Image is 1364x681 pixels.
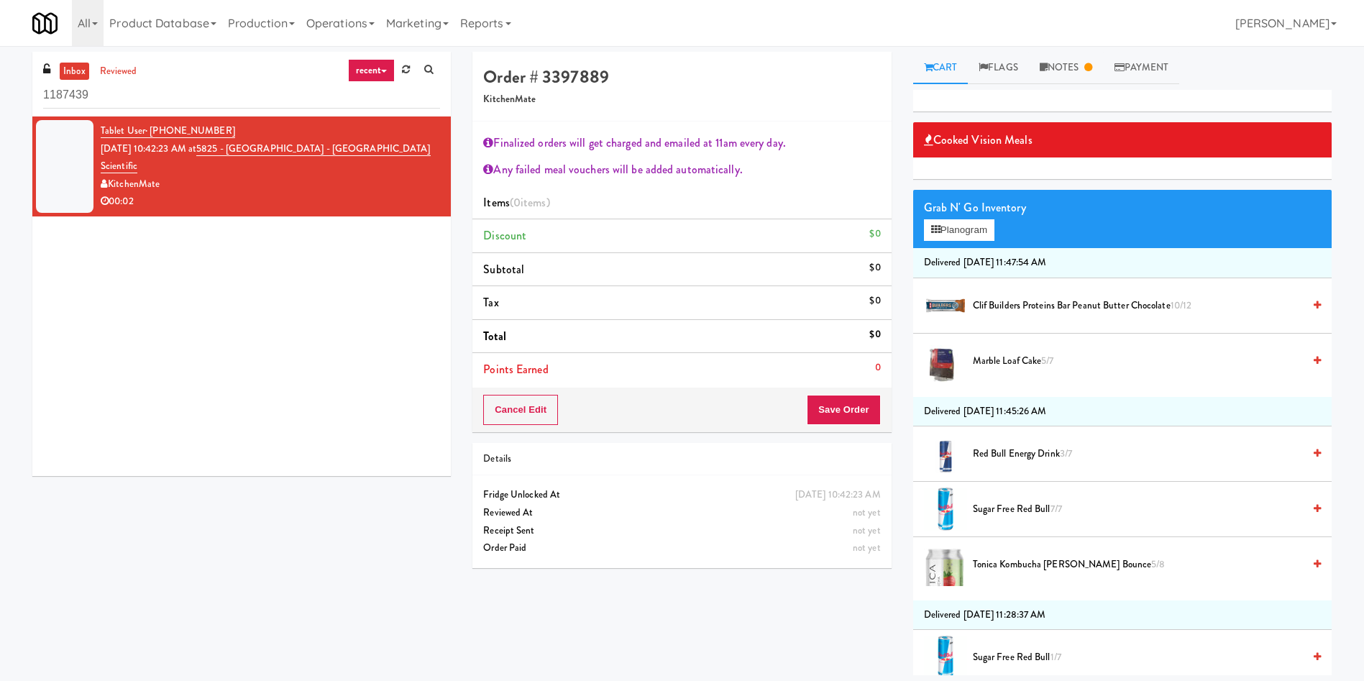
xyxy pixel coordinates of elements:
span: Discount [483,227,526,244]
a: Flags [968,52,1029,84]
a: Payment [1104,52,1180,84]
div: Order Paid [483,539,880,557]
span: Total [483,328,506,344]
a: inbox [60,63,89,81]
div: Details [483,450,880,468]
div: [DATE] 10:42:23 AM [795,486,881,504]
span: Sugar Free Red Bull [973,501,1303,518]
span: Tax [483,294,498,311]
span: (0 ) [510,194,550,211]
span: 1/7 [1051,650,1061,664]
div: Fridge Unlocked At [483,486,880,504]
img: Micromart [32,11,58,36]
a: Notes [1029,52,1104,84]
h4: Order # 3397889 [483,68,880,86]
span: 10/12 [1171,298,1192,312]
span: Red Bull Energy Drink [973,445,1303,463]
a: 5825 - [GEOGRAPHIC_DATA] - [GEOGRAPHIC_DATA] Scientific [101,142,431,174]
div: Tonica Kombucha [PERSON_NAME] Bounce5/8 [967,556,1321,574]
span: Clif Builders proteins Bar Peanut Butter Chocolate [973,297,1303,315]
h5: KitchenMate [483,94,880,105]
div: Clif Builders proteins Bar Peanut Butter Chocolate10/12 [967,297,1321,315]
li: Delivered [DATE] 11:47:54 AM [913,248,1332,278]
span: Sugar Free Red Bull [973,649,1303,667]
span: [DATE] 10:42:23 AM at [101,142,196,155]
span: 5/8 [1151,557,1165,571]
div: Marble Loaf Cake5/7 [967,352,1321,370]
div: Any failed meal vouchers will be added automatically. [483,159,880,180]
div: $0 [869,292,880,310]
div: 0 [875,359,881,377]
input: Search vision orders [43,82,440,109]
div: KitchenMate [101,175,440,193]
span: 5/7 [1041,354,1053,367]
div: $0 [869,259,880,277]
div: 00:02 [101,193,440,211]
li: Delivered [DATE] 11:28:37 AM [913,600,1332,631]
span: 3/7 [1060,447,1072,460]
span: not yet [853,506,881,519]
span: 7/7 [1051,502,1062,516]
div: Red Bull Energy Drink3/7 [967,445,1321,463]
div: Reviewed At [483,504,880,522]
li: Tablet User· [PHONE_NUMBER][DATE] 10:42:23 AM at5825 - [GEOGRAPHIC_DATA] - [GEOGRAPHIC_DATA] Scie... [32,116,451,216]
button: Planogram [924,219,994,241]
span: not yet [853,541,881,554]
div: Sugar Free Red Bull7/7 [967,501,1321,518]
div: Sugar Free Red Bull1/7 [967,649,1321,667]
ng-pluralize: items [521,194,546,211]
button: Save Order [807,395,880,425]
div: $0 [869,326,880,344]
span: Cooked Vision Meals [924,129,1033,151]
button: Cancel Edit [483,395,558,425]
span: not yet [853,524,881,537]
span: Tonica Kombucha [PERSON_NAME] Bounce [973,556,1303,574]
span: Points Earned [483,361,548,378]
a: Tablet User· [PHONE_NUMBER] [101,124,235,138]
div: $0 [869,225,880,243]
span: Subtotal [483,261,524,278]
div: Receipt Sent [483,522,880,540]
li: Delivered [DATE] 11:45:26 AM [913,397,1332,427]
div: Grab N' Go Inventory [924,197,1321,219]
a: recent [348,59,395,82]
a: reviewed [96,63,141,81]
a: Cart [913,52,969,84]
span: Marble Loaf Cake [973,352,1303,370]
div: Finalized orders will get charged and emailed at 11am every day. [483,132,880,154]
span: Items [483,194,549,211]
span: · [PHONE_NUMBER] [145,124,235,137]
